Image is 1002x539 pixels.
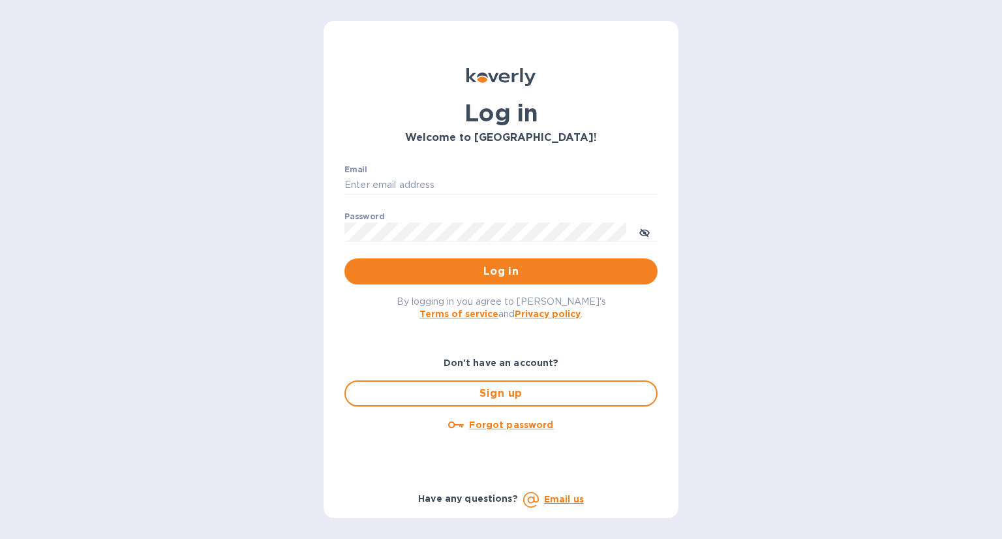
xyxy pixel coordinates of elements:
[515,309,581,319] a: Privacy policy
[344,166,367,174] label: Email
[344,99,658,127] h1: Log in
[397,296,606,319] span: By logging in you agree to [PERSON_NAME]'s and .
[631,219,658,245] button: toggle password visibility
[444,358,559,368] b: Don't have an account?
[469,420,553,430] u: Forgot password
[419,309,498,319] a: Terms of service
[344,132,658,144] h3: Welcome to [GEOGRAPHIC_DATA]!
[344,213,384,221] label: Password
[344,176,658,195] input: Enter email address
[344,380,658,407] button: Sign up
[355,264,647,279] span: Log in
[418,493,518,504] b: Have any questions?
[466,68,536,86] img: Koverly
[344,258,658,285] button: Log in
[544,494,584,504] a: Email us
[356,386,646,401] span: Sign up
